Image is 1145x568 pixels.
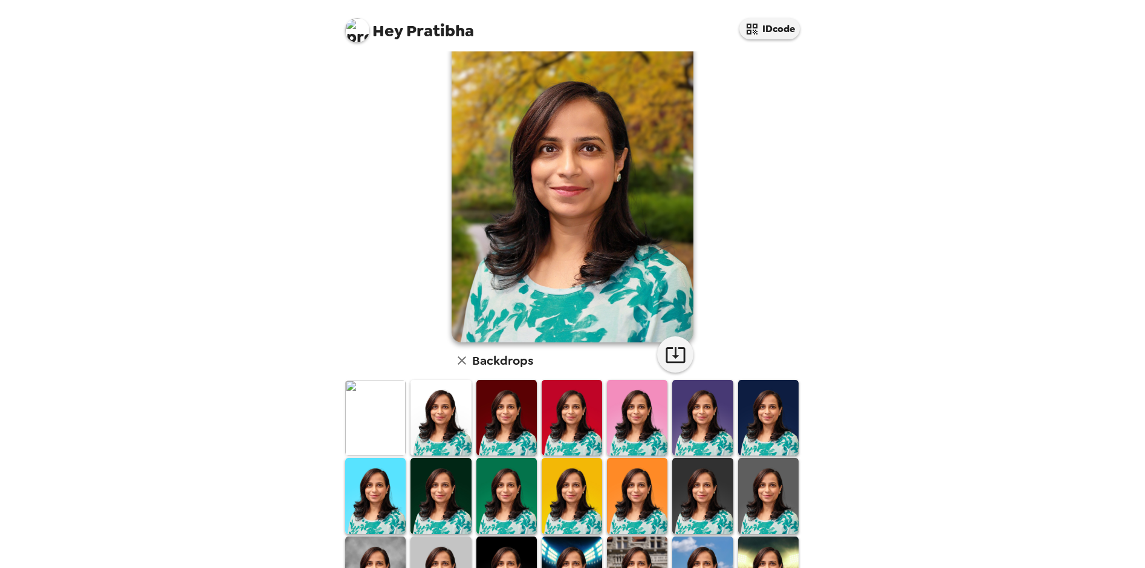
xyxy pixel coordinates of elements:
img: Original [345,380,406,455]
img: user [452,40,693,342]
span: Hey [372,20,403,42]
h6: Backdrops [472,351,533,370]
span: Pratibha [345,12,474,39]
img: profile pic [345,18,369,42]
button: IDcode [739,18,800,39]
